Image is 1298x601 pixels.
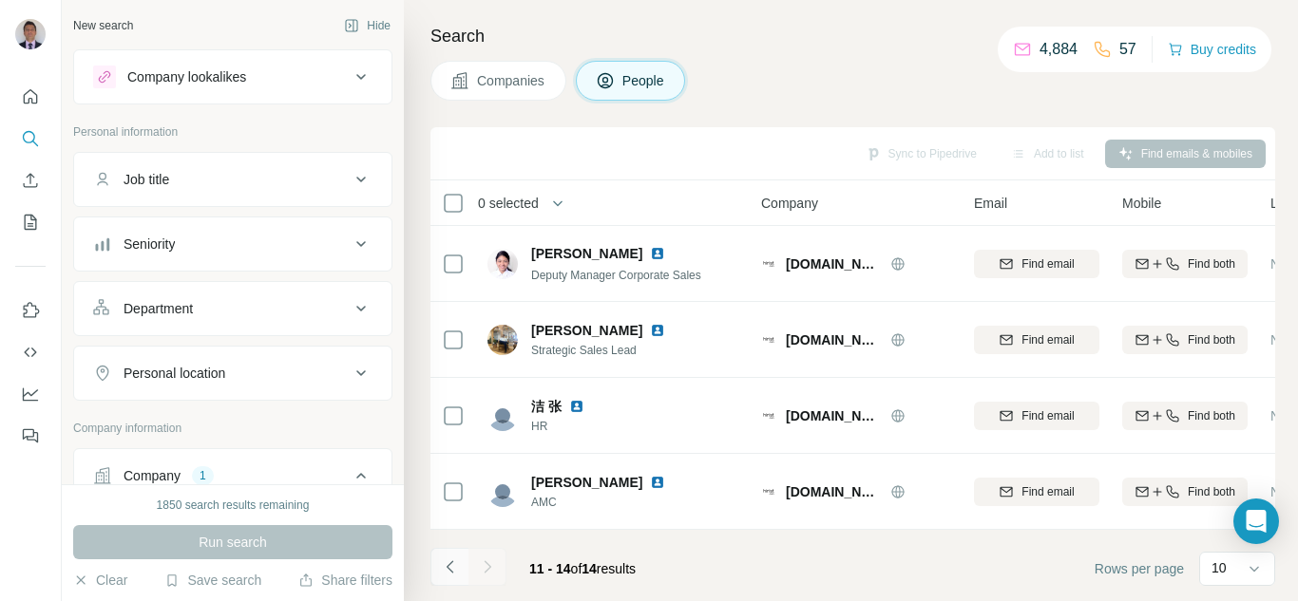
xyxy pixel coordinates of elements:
span: HR [531,418,607,435]
div: New search [73,17,133,34]
span: Find both [1188,483,1235,500]
button: Personal location [74,350,391,396]
button: Department [74,286,391,331]
div: 1850 search results remaining [157,497,310,514]
button: My lists [15,205,46,239]
img: Avatar [487,401,518,431]
span: Lists [1270,194,1298,213]
button: Find email [974,478,1099,506]
button: Seniority [74,221,391,267]
span: Find email [1021,331,1074,348]
span: Email [974,194,1007,213]
button: Clear [73,571,127,590]
div: Personal location [124,364,225,383]
button: Share filters [298,571,392,590]
div: Company lookalikes [127,67,246,86]
button: Find both [1122,402,1248,430]
button: Enrich CSV [15,163,46,197]
button: Find email [974,250,1099,278]
span: Find email [1021,483,1074,500]
span: Find email [1021,407,1074,424]
span: Find email [1021,255,1074,272]
span: Mobile [1122,194,1161,213]
img: Logo of hirist.tech [761,484,776,499]
button: Use Surfe API [15,335,46,369]
img: LinkedIn logo [650,246,665,261]
button: Company lookalikes [74,54,391,100]
span: People [622,71,666,90]
button: Company1 [74,453,391,506]
img: Logo of hirist.tech [761,332,776,347]
img: LinkedIn logo [569,399,584,414]
span: Find both [1188,255,1235,272]
button: Find both [1122,326,1248,354]
button: Feedback [15,419,46,453]
span: [DOMAIN_NAME] [786,482,881,501]
span: [DOMAIN_NAME] [786,330,881,349]
span: of [571,561,582,576]
img: Logo of hirist.tech [761,408,776,423]
img: Avatar [487,325,518,355]
button: Find email [974,326,1099,354]
div: Company [124,466,181,485]
img: Avatar [487,477,518,507]
span: Find both [1188,331,1235,348]
div: Job title [124,170,169,189]
p: 10 [1212,558,1227,577]
p: 57 [1119,38,1136,61]
img: Logo of hirist.tech [761,256,776,272]
span: results [529,561,636,576]
span: Company [761,194,818,213]
p: Company information [73,420,392,437]
img: LinkedIn logo [650,475,665,490]
span: [PERSON_NAME] [531,321,642,340]
button: Find email [974,402,1099,430]
button: Dashboard [15,377,46,411]
span: [PERSON_NAME] [531,244,642,263]
span: 0 selected [478,194,539,213]
span: AMC [531,494,688,511]
span: 14 [582,561,597,576]
span: Deputy Manager Corporate Sales [531,269,701,282]
span: Rows per page [1095,559,1184,578]
button: Hide [331,11,404,40]
div: Department [124,299,193,318]
button: Buy credits [1168,36,1256,63]
span: Companies [477,71,546,90]
span: 洁 张 [531,397,562,416]
p: Personal information [73,123,392,141]
img: LinkedIn logo [650,323,665,338]
span: Find both [1188,407,1235,424]
h4: Search [430,23,1275,49]
div: Open Intercom Messenger [1233,498,1279,544]
div: 1 [192,467,214,484]
img: Avatar [15,19,46,49]
p: 4,884 [1040,38,1078,61]
button: Search [15,122,46,156]
span: 11 - 14 [529,561,571,576]
button: Quick start [15,80,46,114]
button: Navigate to previous page [430,548,468,586]
img: Avatar [487,249,518,279]
button: Save search [164,571,261,590]
button: Use Surfe on LinkedIn [15,293,46,328]
button: Find both [1122,478,1248,506]
span: [DOMAIN_NAME] [786,254,881,273]
div: Seniority [124,235,175,254]
button: Job title [74,157,391,202]
span: Strategic Sales Lead [531,342,688,359]
span: [PERSON_NAME] [531,473,642,492]
span: [DOMAIN_NAME] [786,406,881,425]
button: Find both [1122,250,1248,278]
